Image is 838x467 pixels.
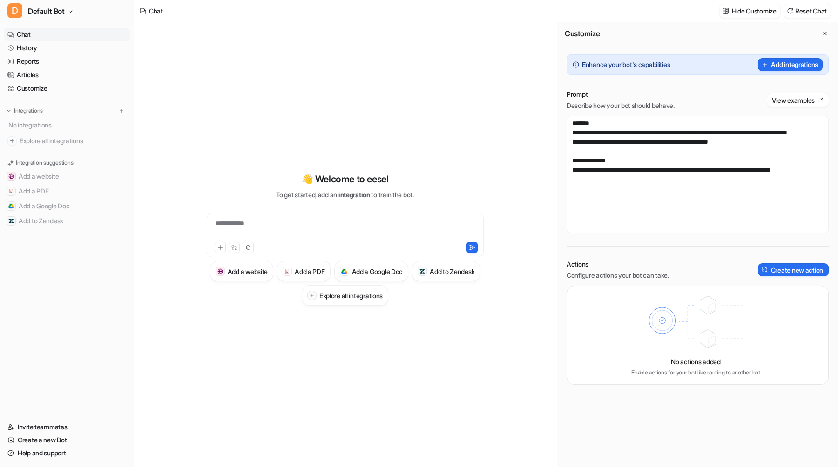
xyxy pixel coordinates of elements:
[784,4,831,18] button: Reset Chat
[338,191,370,199] span: integration
[758,263,829,276] button: Create new action
[4,106,46,115] button: Integrations
[565,29,600,38] h2: Customize
[4,184,130,199] button: Add a PDFAdd a PDF
[341,269,347,274] img: Add a Google Doc
[7,3,22,18] span: D
[4,199,130,213] button: Add a Google DocAdd a Google Doc
[295,267,324,276] h3: Add a PDF
[567,271,669,280] p: Configure actions your bot can take.
[16,159,73,167] p: Integration suggestions
[276,190,413,200] p: To get started, add an to train the bot.
[567,90,675,99] p: Prompt
[14,107,43,114] p: Integrations
[787,7,793,14] img: reset
[302,285,388,306] button: Explore all integrations
[419,268,426,274] img: Add to Zendesk
[228,267,268,276] h3: Add a website
[149,6,163,16] div: Chat
[8,173,14,179] img: Add a website
[582,60,670,69] p: Enhance your bot's capabilities
[819,28,831,39] button: Close flyout
[334,261,409,281] button: Add a Google DocAdd a Google Doc
[4,213,130,228] button: Add to ZendeskAdd to Zendesk
[762,267,768,273] img: create-action-icon.svg
[4,41,130,54] a: History
[284,268,291,274] img: Add a PDF
[732,6,777,16] p: Hide Customize
[302,172,389,186] p: 👋 Welcome to eesel
[723,7,729,14] img: customize
[319,291,383,300] h3: Explore all integrations
[567,101,675,110] p: Describe how your bot should behave.
[7,136,17,146] img: explore all integrations
[4,134,130,147] a: Explore all integrations
[671,357,721,367] p: No actions added
[4,28,130,41] a: Chat
[210,261,273,281] button: Add a websiteAdd a website
[6,117,130,133] div: No integrations
[767,93,829,107] button: View examples
[352,267,403,276] h3: Add a Google Doc
[4,447,130,460] a: Help and support
[8,218,14,224] img: Add to Zendesk
[4,169,130,184] button: Add a websiteAdd a website
[8,203,14,209] img: Add a Google Doc
[4,68,130,81] a: Articles
[8,188,14,194] img: Add a PDF
[412,261,480,281] button: Add to ZendeskAdd to Zendesk
[4,434,130,447] a: Create a new Bot
[758,58,823,71] button: Add integrations
[6,107,12,114] img: expand menu
[4,420,130,434] a: Invite teammates
[20,133,126,148] span: Explore all integrations
[118,107,125,114] img: menu_add.svg
[4,55,130,68] a: Reports
[4,82,130,95] a: Customize
[567,260,669,269] p: Actions
[631,368,760,377] p: Enable actions for your bot like routing to another bot
[277,261,330,281] button: Add a PDFAdd a PDF
[430,267,474,276] h3: Add to Zendesk
[217,268,223,274] img: Add a website
[28,5,65,18] span: Default Bot
[720,4,780,18] button: Hide Customize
